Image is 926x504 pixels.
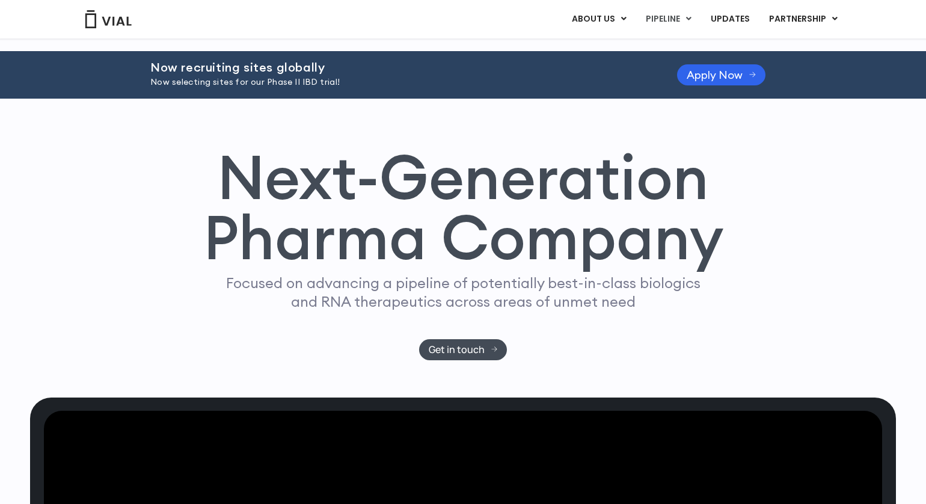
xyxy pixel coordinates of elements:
span: Get in touch [429,345,485,354]
span: Apply Now [687,70,743,79]
img: Vial Logo [84,10,132,28]
h2: Now recruiting sites globally [150,61,647,74]
h1: Next-Generation Pharma Company [203,147,723,268]
a: PARTNERSHIPMenu Toggle [759,9,847,29]
p: Now selecting sites for our Phase II IBD trial! [150,76,647,89]
a: Get in touch [419,339,507,360]
a: ABOUT USMenu Toggle [562,9,636,29]
a: PIPELINEMenu Toggle [636,9,701,29]
a: Apply Now [677,64,765,85]
p: Focused on advancing a pipeline of potentially best-in-class biologics and RNA therapeutics acros... [221,274,705,311]
a: UPDATES [701,9,759,29]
